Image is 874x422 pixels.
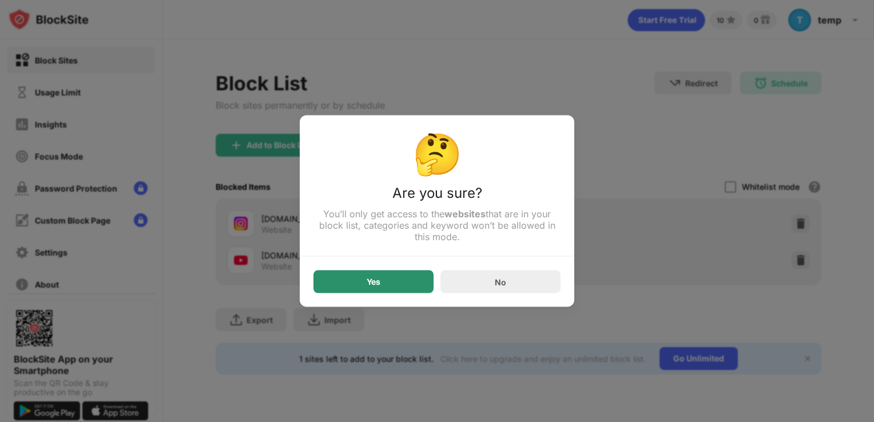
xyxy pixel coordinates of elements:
[313,185,561,208] div: Are you sure?
[495,277,506,286] div: No
[444,208,486,220] strong: websites
[313,129,561,178] div: 🤔
[367,277,380,286] div: Yes
[313,208,561,242] div: You’ll only get access to the that are in your block list, categories and keyword won’t be allowe...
